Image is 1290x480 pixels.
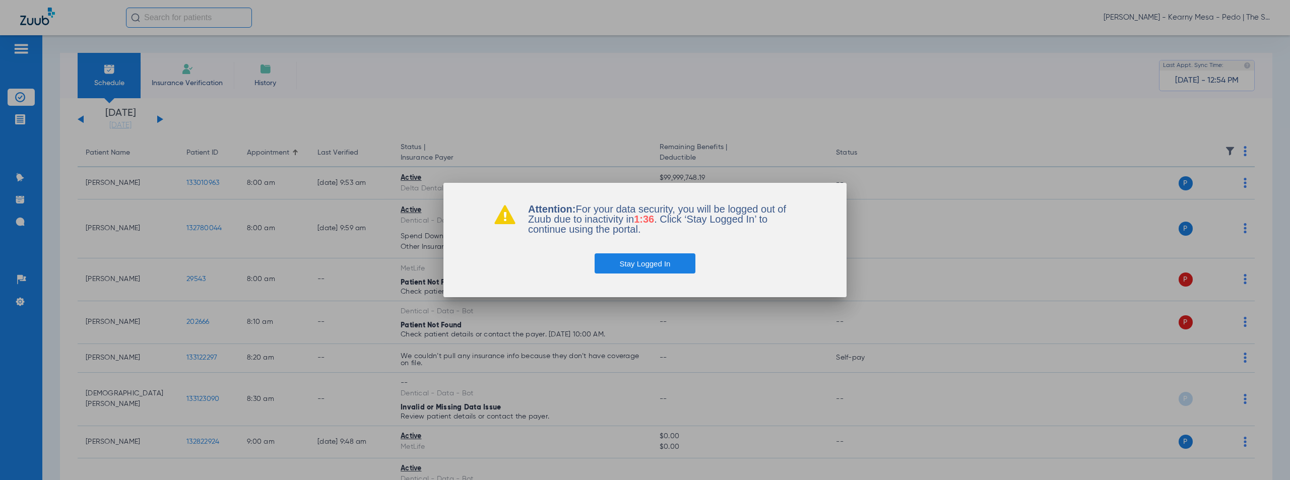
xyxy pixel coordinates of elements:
iframe: Chat Widget [1240,432,1290,480]
b: Attention: [528,203,575,215]
button: Stay Logged In [595,253,696,273]
span: 1:36 [634,214,654,225]
img: warning [494,204,516,224]
p: For your data security, you will be logged out of Zuub due to inactivity in . Click ‘Stay Logged ... [528,204,796,234]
